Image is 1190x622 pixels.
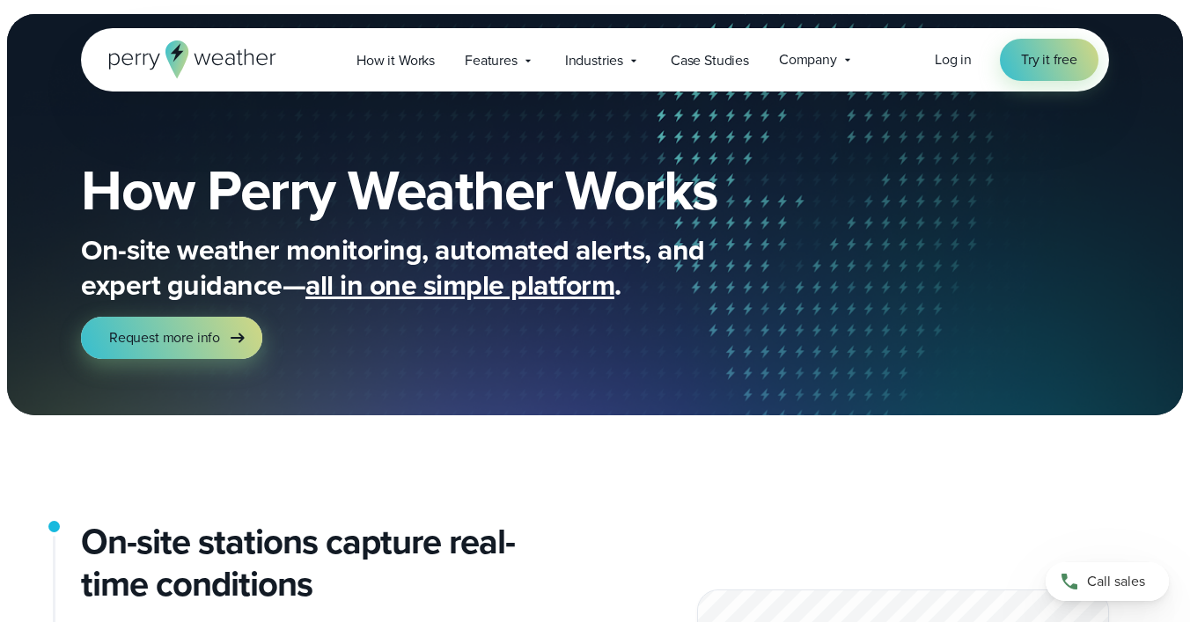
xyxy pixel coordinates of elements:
a: How it Works [342,42,450,78]
h2: On-site stations capture real-time conditions [81,521,581,605]
a: Call sales [1046,562,1169,601]
span: How it Works [356,50,435,71]
span: Call sales [1087,571,1145,592]
p: On-site weather monitoring, automated alerts, and expert guidance— . [81,232,785,303]
h1: How Perry Weather Works [81,162,845,218]
span: Request more info [109,327,220,348]
a: Case Studies [656,42,764,78]
a: Try it free [1000,39,1098,81]
span: Industries [565,50,623,71]
a: Request more info [81,317,262,359]
a: Log in [935,49,972,70]
span: Try it free [1021,49,1077,70]
span: all in one simple platform [305,264,614,306]
span: Company [779,49,837,70]
span: Features [465,50,518,71]
span: Case Studies [671,50,749,71]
